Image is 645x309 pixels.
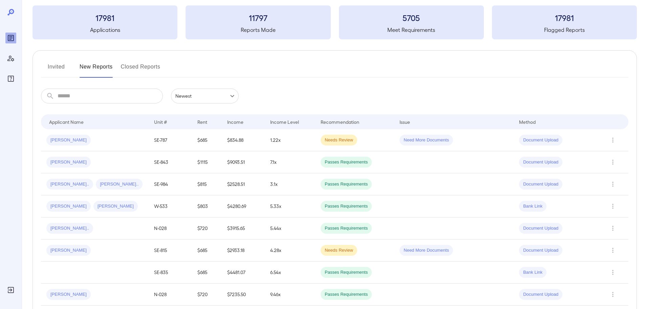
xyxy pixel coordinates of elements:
td: 4.28x [265,239,315,262]
div: Newest [171,89,239,103]
td: $685 [192,239,222,262]
h3: 11797 [186,12,330,23]
td: 1.22x [265,129,315,151]
span: Need More Documents [400,137,453,143]
h5: Flagged Reports [492,26,637,34]
span: [PERSON_NAME].. [46,181,93,188]
span: Bank Link [519,203,546,210]
td: 6.54x [265,262,315,284]
h3: 17981 [33,12,177,23]
td: $7235.50 [222,284,265,306]
td: SE-843 [149,151,192,173]
span: [PERSON_NAME] [93,203,138,210]
span: [PERSON_NAME] [46,247,91,254]
div: Rent [197,118,208,126]
td: N-028 [149,217,192,239]
div: Reports [5,33,16,43]
td: $4481.07 [222,262,265,284]
td: $1115 [192,151,222,173]
span: Passes Requirements [321,203,372,210]
button: Row Actions [607,267,618,278]
td: 7.1x [265,151,315,173]
span: [PERSON_NAME] [46,203,91,210]
td: 5.44x [265,217,315,239]
td: $9093.51 [222,151,265,173]
td: $834.88 [222,129,265,151]
span: Document Upload [519,159,562,166]
td: $720 [192,284,222,306]
span: Document Upload [519,181,562,188]
div: Recommendation [321,118,359,126]
span: Document Upload [519,291,562,298]
td: $815 [192,173,222,195]
span: [PERSON_NAME].. [46,225,93,232]
div: Unit # [154,118,167,126]
button: New Reports [80,61,113,78]
span: Passes Requirements [321,269,372,276]
span: Needs Review [321,137,357,143]
span: Passes Requirements [321,291,372,298]
td: SE-787 [149,129,192,151]
h5: Meet Requirements [339,26,484,34]
td: $2528.51 [222,173,265,195]
td: SE-984 [149,173,192,195]
td: W-533 [149,195,192,217]
div: Manage Users [5,53,16,64]
button: Row Actions [607,223,618,234]
button: Row Actions [607,201,618,212]
div: Income Level [270,118,299,126]
button: Invited [41,61,71,78]
span: Needs Review [321,247,357,254]
div: FAQ [5,73,16,84]
td: 5.33x [265,195,315,217]
td: SE-835 [149,262,192,284]
div: Issue [400,118,410,126]
h3: 17981 [492,12,637,23]
td: N-028 [149,284,192,306]
span: [PERSON_NAME] [46,159,91,166]
h5: Applications [33,26,177,34]
div: Applicant Name [49,118,84,126]
button: Closed Reports [121,61,160,78]
td: $720 [192,217,222,239]
span: Passes Requirements [321,225,372,232]
span: Bank Link [519,269,546,276]
span: Passes Requirements [321,159,372,166]
span: Document Upload [519,225,562,232]
span: [PERSON_NAME] [46,137,91,143]
div: Income [227,118,243,126]
td: 3.1x [265,173,315,195]
button: Row Actions [607,157,618,168]
button: Row Actions [607,289,618,300]
td: $803 [192,195,222,217]
td: SE-815 [149,239,192,262]
td: $2933.18 [222,239,265,262]
summary: 17981Applications11797Reports Made5705Meet Requirements17981Flagged Reports [33,5,637,39]
td: $685 [192,262,222,284]
div: Method [519,118,536,126]
span: Passes Requirements [321,181,372,188]
span: Need More Documents [400,247,453,254]
button: Row Actions [607,245,618,256]
td: 9.46x [265,284,315,306]
button: Row Actions [607,179,618,190]
span: Document Upload [519,137,562,143]
td: $3915.65 [222,217,265,239]
span: Document Upload [519,247,562,254]
h5: Reports Made [186,26,330,34]
span: [PERSON_NAME].. [96,181,143,188]
button: Row Actions [607,135,618,146]
td: $4280.69 [222,195,265,217]
div: Log Out [5,285,16,295]
td: $685 [192,129,222,151]
h3: 5705 [339,12,484,23]
span: [PERSON_NAME] [46,291,91,298]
